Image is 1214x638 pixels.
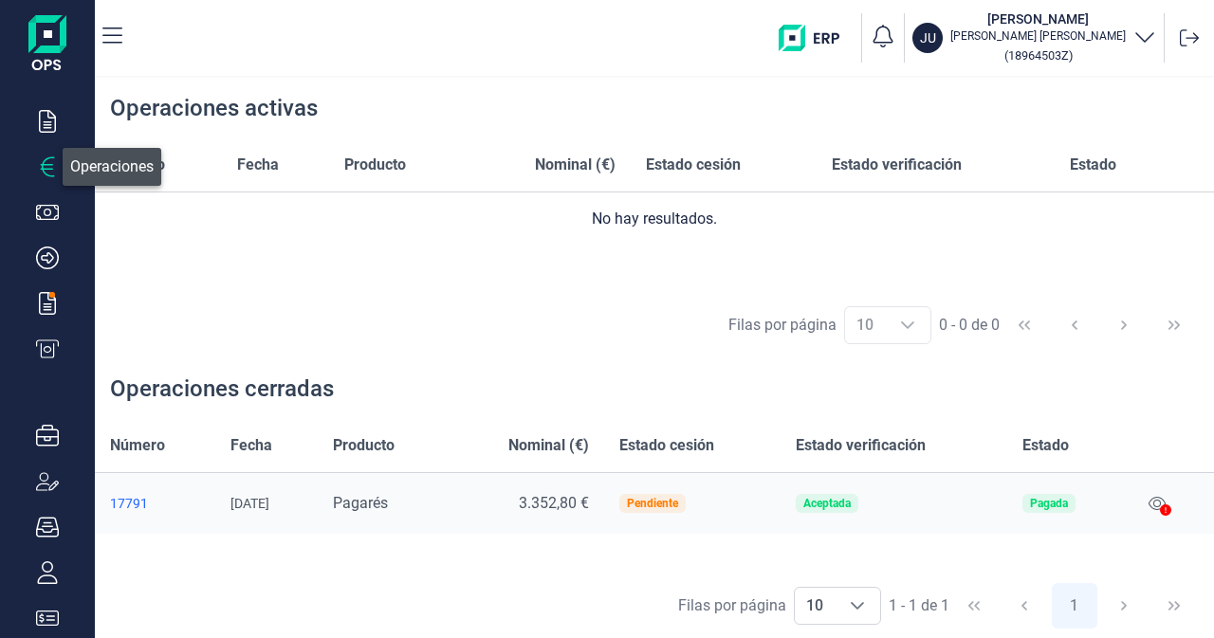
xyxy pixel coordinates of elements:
div: Operaciones cerradas [110,374,334,404]
div: Aceptada [803,498,851,509]
span: Número [110,434,165,457]
span: Producto [333,434,395,457]
button: First Page [1002,302,1047,348]
span: Fecha [230,434,272,457]
div: No hay resultados. [110,208,1199,230]
span: Estado verificación [796,434,926,457]
h3: [PERSON_NAME] [950,9,1126,28]
div: Operaciones activas [110,93,318,123]
div: Pendiente [627,498,678,509]
button: Next Page [1101,583,1147,629]
button: First Page [951,583,997,629]
span: Número [110,154,165,176]
span: Nominal (€) [535,154,616,176]
span: 1 - 1 de 1 [889,598,949,613]
span: Pagarés [333,494,388,512]
img: erp [779,25,854,51]
span: Estado [1070,154,1116,176]
div: Filas por página [728,314,837,337]
span: Estado cesión [619,434,714,457]
button: Last Page [1151,302,1197,348]
span: 10 [795,588,835,624]
button: Last Page [1151,583,1197,629]
span: Nominal (€) [508,434,589,457]
span: Producto [344,154,406,176]
span: Estado [1022,434,1069,457]
span: Estado cesión [646,154,741,176]
button: Page 1 [1052,583,1097,629]
button: Next Page [1101,302,1147,348]
span: 0 - 0 de 0 [939,318,1000,333]
div: [DATE] [230,496,302,511]
span: Fecha [237,154,279,176]
button: Previous Page [1002,583,1047,629]
div: Pagada [1030,498,1068,509]
span: 3.352,80 € [519,494,589,512]
div: Choose [835,588,880,624]
p: JU [920,28,936,47]
button: JU[PERSON_NAME][PERSON_NAME] [PERSON_NAME](18964503Z) [912,9,1156,66]
img: Logo de aplicación [28,15,66,76]
button: Previous Page [1052,302,1097,348]
div: Choose [885,307,930,343]
div: Filas por página [678,594,786,617]
small: Copiar cif [1004,48,1073,63]
a: 17791 [110,496,200,511]
span: Estado verificación [832,154,962,176]
p: [PERSON_NAME] [PERSON_NAME] [950,28,1126,44]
